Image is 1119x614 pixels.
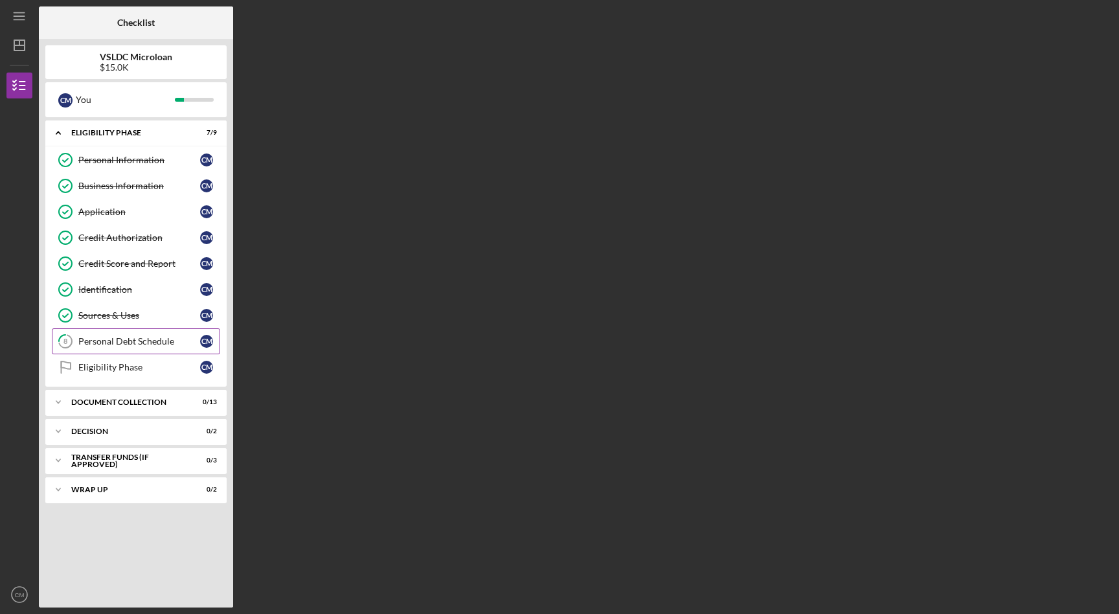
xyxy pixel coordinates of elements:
div: Eligibility Phase [71,129,185,137]
a: Eligibility PhaseCM [52,354,220,380]
div: $15.0K [100,62,172,73]
div: C M [200,205,213,218]
a: ApplicationCM [52,199,220,225]
tspan: 8 [63,337,67,346]
div: Transfer Funds (If Approved) [71,453,185,468]
a: 8Personal Debt ScheduleCM [52,328,220,354]
div: Personal Debt Schedule [78,336,200,347]
div: Identification [78,284,200,295]
a: Business InformationCM [52,173,220,199]
div: C M [200,231,213,244]
div: 0 / 2 [194,486,217,494]
div: 0 / 2 [194,427,217,435]
div: C M [200,257,213,270]
b: Checklist [117,17,155,28]
div: Business Information [78,181,200,191]
div: 0 / 13 [194,398,217,406]
b: VSLDC Microloan [100,52,172,62]
div: 0 / 3 [194,457,217,464]
div: C M [200,153,213,166]
div: Credit Authorization [78,233,200,243]
div: Credit Score and Report [78,258,200,269]
text: CM [15,591,25,598]
div: C M [200,335,213,348]
a: Sources & UsesCM [52,302,220,328]
div: C M [200,283,213,296]
div: Sources & Uses [78,310,200,321]
div: Wrap Up [71,486,185,494]
div: Decision [71,427,185,435]
div: Personal Information [78,155,200,165]
div: 7 / 9 [194,129,217,137]
a: Credit Score and ReportCM [52,251,220,277]
div: Application [78,207,200,217]
button: CM [6,582,32,608]
div: C M [200,179,213,192]
div: Document Collection [71,398,185,406]
a: IdentificationCM [52,277,220,302]
div: C M [200,361,213,374]
div: C M [58,93,73,108]
div: You [76,89,175,111]
a: Personal InformationCM [52,147,220,173]
div: Eligibility Phase [78,362,200,372]
a: Credit AuthorizationCM [52,225,220,251]
div: C M [200,309,213,322]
